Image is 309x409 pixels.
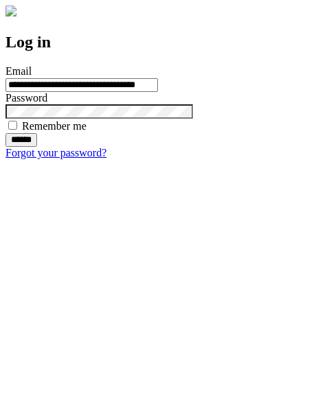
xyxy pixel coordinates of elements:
[22,120,87,132] label: Remember me
[5,65,32,77] label: Email
[5,92,47,104] label: Password
[5,147,106,159] a: Forgot your password?
[5,33,304,51] h2: Log in
[5,5,16,16] img: logo-4e3dc11c47720685a147b03b5a06dd966a58ff35d612b21f08c02c0306f2b779.png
